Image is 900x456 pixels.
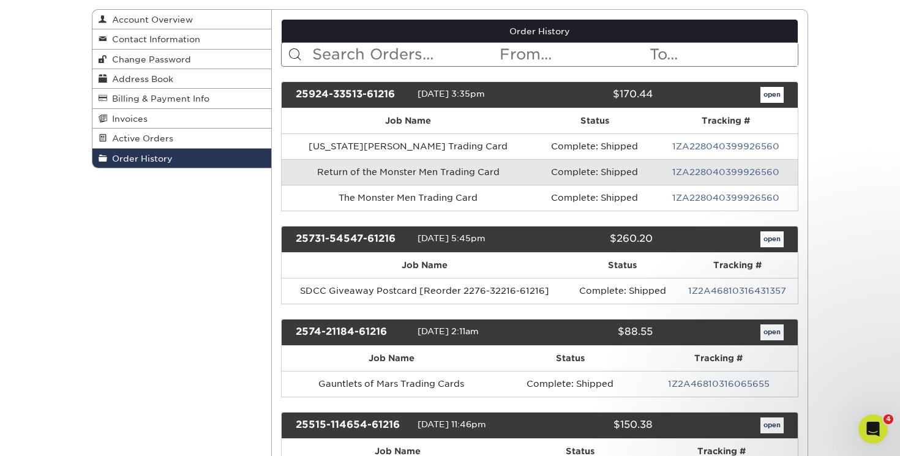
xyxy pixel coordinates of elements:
[760,231,784,247] a: open
[760,87,784,103] a: open
[282,185,536,211] td: The Monster Men Trading Card
[530,417,661,433] div: $150.38
[535,185,654,211] td: Complete: Shipped
[287,87,418,103] div: 25924-33513-61216
[501,371,639,397] td: Complete: Shipped
[107,133,173,143] span: Active Orders
[688,286,786,296] a: 1Z2A46810316431357
[535,133,654,159] td: Complete: Shipped
[418,419,486,429] span: [DATE] 11:46pm
[639,346,798,371] th: Tracking #
[107,74,173,84] span: Address Book
[535,159,654,185] td: Complete: Shipped
[107,34,200,44] span: Contact Information
[287,231,418,247] div: 25731-54547-61216
[501,346,639,371] th: Status
[92,10,271,29] a: Account Overview
[654,108,798,133] th: Tracking #
[677,253,798,278] th: Tracking #
[418,233,486,243] span: [DATE] 5:45pm
[282,253,568,278] th: Job Name
[282,133,536,159] td: [US_STATE][PERSON_NAME] Trading Card
[92,89,271,108] a: Billing & Payment Info
[760,324,784,340] a: open
[418,89,485,99] span: [DATE] 3:35pm
[883,414,893,424] span: 4
[311,43,499,66] input: Search Orders...
[287,324,418,340] div: 2574-21184-61216
[668,379,770,389] a: 1Z2A46810316065655
[418,326,479,336] span: [DATE] 2:11am
[107,114,148,124] span: Invoices
[568,253,677,278] th: Status
[107,94,209,103] span: Billing & Payment Info
[107,15,193,24] span: Account Overview
[282,159,536,185] td: Return of the Monster Men Trading Card
[282,346,501,371] th: Job Name
[568,278,677,304] td: Complete: Shipped
[530,231,661,247] div: $260.20
[760,417,784,433] a: open
[530,324,661,340] div: $88.55
[282,108,536,133] th: Job Name
[92,129,271,148] a: Active Orders
[672,193,779,203] a: 1ZA228040399926560
[107,54,191,64] span: Change Password
[92,149,271,168] a: Order History
[282,20,798,43] a: Order History
[92,69,271,89] a: Address Book
[107,154,173,163] span: Order History
[535,108,654,133] th: Status
[92,29,271,49] a: Contact Information
[498,43,648,66] input: From...
[530,87,661,103] div: $170.44
[648,43,798,66] input: To...
[92,50,271,69] a: Change Password
[672,141,779,151] a: 1ZA228040399926560
[92,109,271,129] a: Invoices
[282,278,568,304] td: SDCC Giveaway Postcard [Reorder 2276-32216-61216]
[282,371,501,397] td: Gauntlets of Mars Trading Cards
[672,167,779,177] a: 1ZA228040399926560
[858,414,888,444] iframe: Intercom live chat
[287,417,418,433] div: 25515-114654-61216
